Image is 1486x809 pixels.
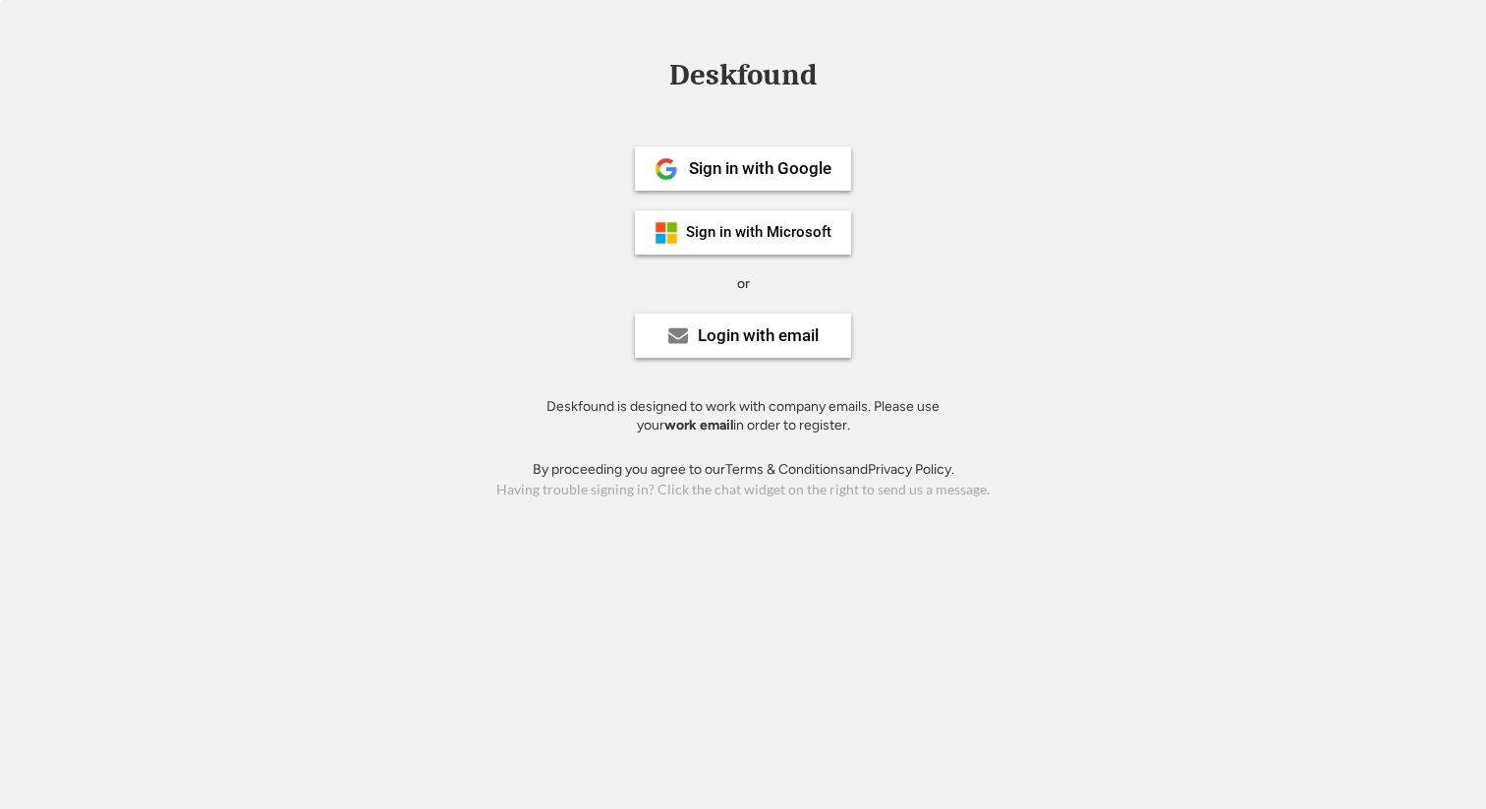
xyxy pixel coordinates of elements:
a: Terms & Conditions [725,461,845,478]
div: Sign in with Microsoft [686,225,831,240]
img: ms-symbollockup_mssymbol_19.png [655,221,678,245]
img: 1024px-Google__G__Logo.svg.png [655,157,678,181]
div: Login with email [698,327,819,344]
div: or [737,274,750,294]
a: Privacy Policy. [868,461,954,478]
div: Deskfound is designed to work with company emails. Please use your in order to register. [522,397,964,435]
div: Deskfound [659,60,827,90]
div: By proceeding you agree to our and [533,460,954,480]
div: Sign in with Google [689,160,831,177]
strong: work email [664,417,733,433]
